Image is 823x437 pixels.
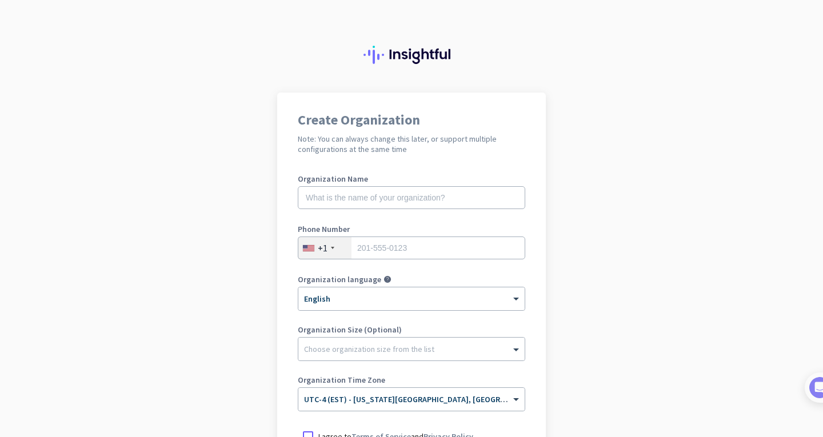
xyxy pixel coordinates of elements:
h2: Note: You can always change this later, or support multiple configurations at the same time [298,134,525,154]
div: +1 [318,242,327,254]
label: Organization language [298,275,381,283]
label: Organization Name [298,175,525,183]
label: Phone Number [298,225,525,233]
label: Organization Size (Optional) [298,326,525,334]
h1: Create Organization [298,113,525,127]
i: help [383,275,391,283]
input: What is the name of your organization? [298,186,525,209]
label: Organization Time Zone [298,376,525,384]
img: Insightful [363,46,460,64]
input: 201-555-0123 [298,236,525,259]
